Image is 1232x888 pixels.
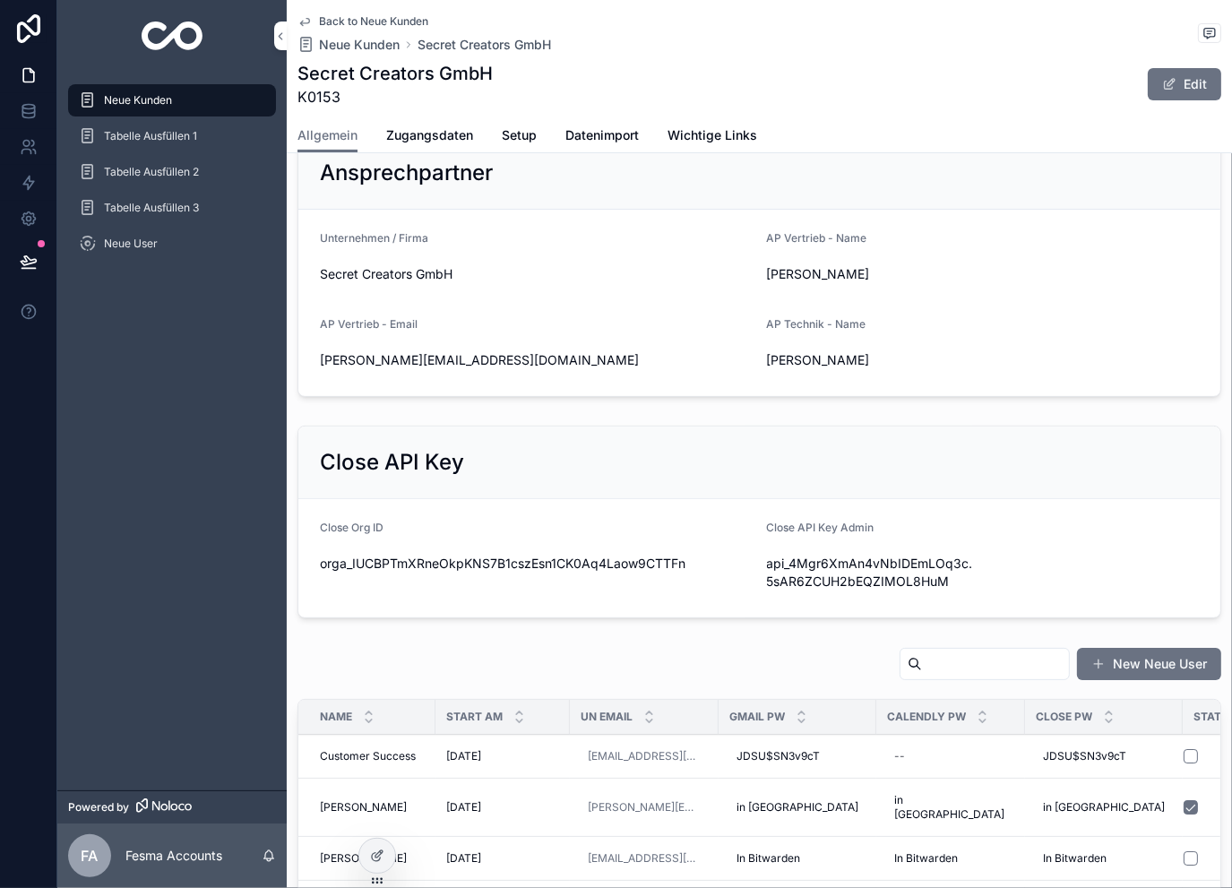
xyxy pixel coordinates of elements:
span: FA [82,845,99,866]
span: Back to Neue Kunden [319,14,428,29]
a: [EMAIL_ADDRESS][DOMAIN_NAME] [588,749,701,763]
span: Tabelle Ausfüllen 1 [104,129,197,143]
span: Datenimport [565,126,639,144]
span: Setup [502,126,537,144]
span: Unternehmen / Firma [320,231,428,245]
h2: Ansprechpartner [320,159,493,187]
a: Neue Kunden [68,84,276,116]
span: Name [320,710,352,724]
a: Neue User [68,228,276,260]
a: JDSU$SN3v9cT [729,742,866,771]
span: K0153 [297,86,493,108]
a: Customer Success [320,749,425,763]
a: In Bitwarden [887,844,1014,873]
span: Gmail Pw [729,710,785,724]
span: Wichtige Links [668,126,757,144]
a: [PERSON_NAME][EMAIL_ADDRESS][DOMAIN_NAME] [581,793,708,822]
span: api_4Mgr6XmAn4vNbIDEmLOq3c.5sAR6ZCUH2bEQZIMOL8HuM [767,555,976,591]
a: -- [887,742,1014,771]
a: Secret Creators GmbH [418,36,551,54]
a: Tabelle Ausfüllen 3 [68,192,276,224]
span: UN Email [581,710,633,724]
span: Start am [446,710,503,724]
span: In Bitwarden [894,851,958,866]
span: [DATE] [446,851,481,866]
span: in [GEOGRAPHIC_DATA] [894,793,1007,822]
span: AP Technik - Name [767,317,866,331]
a: [DATE] [446,851,559,866]
h1: Secret Creators GmbH [297,61,493,86]
span: [DATE] [446,749,481,763]
span: Calendly Pw [887,710,966,724]
span: Neue Kunden [319,36,400,54]
span: in [GEOGRAPHIC_DATA] [1043,800,1165,815]
span: Neue Kunden [104,93,172,108]
span: Secret Creators GmbH [320,265,753,283]
div: -- [894,749,905,763]
a: Wichtige Links [668,119,757,155]
img: App logo [142,22,203,50]
span: Close Org ID [320,521,383,534]
span: Close Pw [1036,710,1092,724]
h2: Close API Key [320,448,464,477]
button: Edit [1148,68,1221,100]
span: JDSU$SN3v9cT [1043,749,1126,763]
span: Tabelle Ausfüllen 2 [104,165,199,179]
span: Customer Success [320,749,416,763]
span: [PERSON_NAME] [320,851,407,866]
span: [DATE] [446,800,481,815]
a: Tabelle Ausfüllen 2 [68,156,276,188]
a: in [GEOGRAPHIC_DATA] [729,793,866,822]
span: Tabelle Ausfüllen 3 [104,201,199,215]
span: AP Vertrieb - Email [320,317,418,331]
a: Back to Neue Kunden [297,14,428,29]
a: [EMAIL_ADDRESS][DOMAIN_NAME] [588,851,701,866]
span: In Bitwarden [737,851,800,866]
a: [DATE] [446,749,559,763]
span: Zugangsdaten [386,126,473,144]
span: in [GEOGRAPHIC_DATA] [737,800,858,815]
a: Neue Kunden [297,36,400,54]
a: In Bitwarden [1036,844,1172,873]
span: Close API Key Admin [767,521,874,534]
a: Allgemein [297,119,358,153]
span: [PERSON_NAME] [320,800,407,815]
span: [PERSON_NAME] [767,265,976,283]
button: New Neue User [1077,648,1221,680]
a: JDSU$SN3v9cT [1036,742,1172,771]
span: Powered by [68,800,129,815]
a: Datenimport [565,119,639,155]
a: Powered by [57,790,287,823]
span: [PERSON_NAME] [767,351,976,369]
span: In Bitwarden [1043,851,1107,866]
a: [EMAIL_ADDRESS][DOMAIN_NAME] [581,844,708,873]
span: Allgemein [297,126,358,144]
a: Zugangsdaten [386,119,473,155]
a: [DATE] [446,800,559,815]
span: Neue User [104,237,158,251]
a: Setup [502,119,537,155]
span: orga_IUCBPTmXRneOkpKNS7B1cszEsn1CK0Aq4Laow9CTTFn [320,555,753,573]
span: [PERSON_NAME][EMAIL_ADDRESS][DOMAIN_NAME] [320,351,753,369]
a: [PERSON_NAME] [320,851,425,866]
a: in [GEOGRAPHIC_DATA] [1036,793,1172,822]
a: [PERSON_NAME][EMAIL_ADDRESS][DOMAIN_NAME] [588,800,701,815]
a: In Bitwarden [729,844,866,873]
p: Fesma Accounts [125,847,222,865]
div: scrollable content [57,72,287,283]
span: JDSU$SN3v9cT [737,749,820,763]
a: in [GEOGRAPHIC_DATA] [887,786,1014,829]
a: Tabelle Ausfüllen 1 [68,120,276,152]
span: AP Vertrieb - Name [767,231,867,245]
a: [PERSON_NAME] [320,800,425,815]
a: [EMAIL_ADDRESS][DOMAIN_NAME] [581,742,708,771]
